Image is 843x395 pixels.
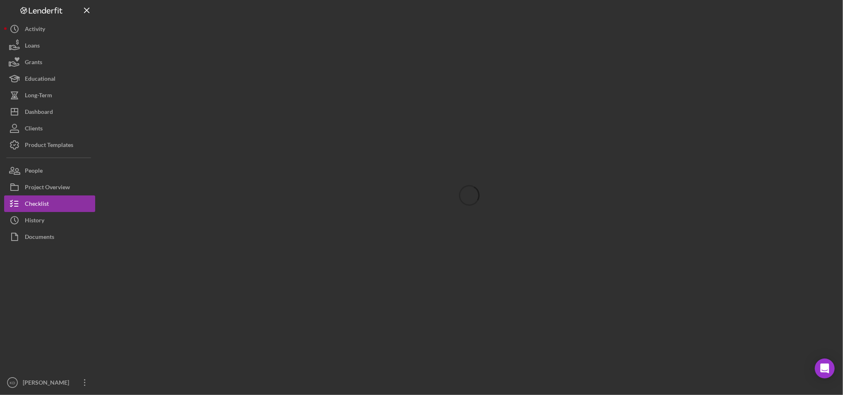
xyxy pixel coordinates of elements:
div: [PERSON_NAME] [21,374,74,393]
button: People [4,162,95,179]
button: History [4,212,95,229]
div: People [25,162,43,181]
div: Educational [25,70,55,89]
button: Loans [4,37,95,54]
button: Project Overview [4,179,95,195]
div: History [25,212,44,231]
div: Activity [25,21,45,39]
div: Documents [25,229,54,247]
div: Product Templates [25,137,73,155]
button: Documents [4,229,95,245]
button: Product Templates [4,137,95,153]
button: KD[PERSON_NAME] [4,374,95,391]
text: KD [10,381,15,385]
button: Clients [4,120,95,137]
div: Grants [25,54,42,72]
button: Grants [4,54,95,70]
button: Dashboard [4,104,95,120]
button: Checklist [4,195,95,212]
div: Clients [25,120,43,139]
button: Educational [4,70,95,87]
div: Long-Term [25,87,52,106]
div: Checklist [25,195,49,214]
div: Dashboard [25,104,53,122]
div: Project Overview [25,179,70,197]
div: Loans [25,37,40,56]
button: Activity [4,21,95,37]
div: Open Intercom Messenger [815,359,835,378]
button: Long-Term [4,87,95,104]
